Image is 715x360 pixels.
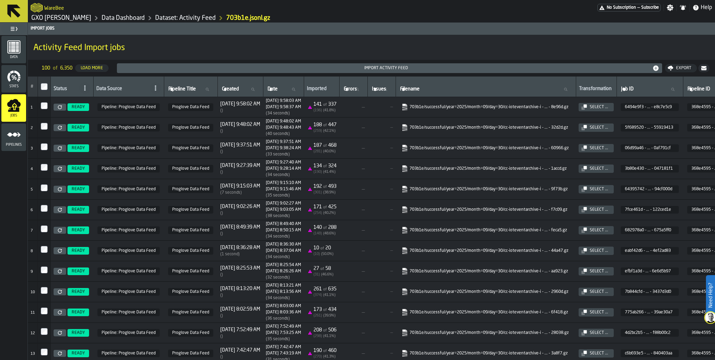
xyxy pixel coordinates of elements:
div: Started at 1759217260113 [266,160,301,165]
span: — [637,5,640,10]
span: READY [72,330,85,335]
button: button-Select ... [579,267,614,275]
span: ( 259 ) [313,129,322,133]
a: link-to-https://s3.eu-west-1.amazonaws.com/import.app.warebee.com/64395742-b4a2-4036-854d-2a6094c... [401,186,569,193]
span: 703b1e/successful/year=2025/month=09/day=30/cc-ioteventarchive-ingestion-4-2025-09-30-07-42-46-e6... [400,102,572,112]
a: link-to-/wh/i/baca6aa3-d1fc-43c0-a604-2a1c9d5db74d/pricing/ [597,4,661,11]
div: Import duration (start to completion) [266,131,301,136]
span: — [342,145,365,151]
div: Started at 1759215747088 [266,201,301,206]
span: ( 40.0 %) [323,150,335,153]
span: 368e4595-beab-4c9e-ae1f-d2a1d5730a59 [97,124,160,131]
span: READY [72,207,85,212]
div: Select ... [587,166,611,171]
input: label [266,85,301,94]
input: label [371,85,393,94]
a: READY [66,309,90,316]
span: 7fce461d - ... - 122ced1e [625,207,673,212]
input: label [399,85,573,94]
button: button-Select ... [579,288,614,296]
span: ( 41.8 %) [323,109,335,112]
button: button- [698,64,709,72]
a: READY [66,350,90,357]
span: 3b80e430-902e-4c95-9414-24d8047181f1 [621,165,679,173]
input: InputCheckbox-label-react-aria7747381148-:rb1: [41,164,48,171]
div: Menu Subscription [597,4,661,11]
span: 5f689520 - ... - 55919413 [625,125,673,130]
span: label [688,86,710,92]
a: READY [66,267,90,275]
span: 368e4595-beab-4c9e-ae1f-d2a1d5730a59 [97,165,160,173]
div: Import duration (start to completion) [266,111,301,116]
div: 140 288 [313,225,336,230]
div: 141 337 [313,102,336,107]
input: InputCheckbox-label-react-aria7747381148-:rb4: [41,225,48,232]
div: 171 425 [313,204,336,210]
span: 703b1e/successful/year=2025/month=09/day=30/cc-ioteventarchive-ingestion-4-2025-09-30-07-32-44-77... [400,123,572,133]
span: Proglove Data Feed [168,350,213,357]
button: button-Select ... [579,308,614,317]
span: Proglove Data Feed [168,267,213,275]
span: 703b1e/successful/year=2025/month=09/day=30/cc-ioteventarchive-ingestion-4-2025-09-30-06-10-34-50... [400,266,572,276]
span: 368e4595-beab-4c9e-ae1f-d2a1d5730a59 [97,329,160,337]
span: ( 196 ) [313,109,322,112]
div: 192 493 [313,184,336,189]
a: READY [66,144,90,152]
input: label [221,85,260,94]
label: InputCheckbox-label-react-aria7747381148-:rav: [41,123,48,130]
span: — [370,207,393,212]
span: 368e4595-beab-4c9e-ae1f-d2a1d5730a59 [97,226,160,234]
a: READY [66,288,90,296]
div: Select ... [587,146,611,151]
span: 7fce461d-aeb0-45bb-b418-dfcf122ced1e [621,206,679,214]
a: link-to-https://s3.eu-west-1.amazonaws.com/import.app.warebee.com/6494e9f3-b936-4166-afd8-6487e8c... [401,104,569,111]
span: Proglove Data Feed [168,165,213,173]
span: 368e4595-beab-4c9e-ae1f-d2a1d5730a59 [97,267,160,275]
li: menu Jobs [1,94,26,122]
span: 703b1e/successful/year=2025/month=09/day=30/cc-ioteventarchive-ingestion-4-2025-09-30-06-34-17-62... [400,225,572,235]
span: efbf1a3d-f72a-48da-b2da-aa636e6d5b97 [621,267,679,275]
a: link-to-https://s3.eu-west-1.amazonaws.com/import.app.warebee.com/eabf42d6-56a2-4ec9-80cc-a9db4ef... [401,247,569,254]
span: 368e4595-beab-4c9e-ae1f-d2a1d5730a59 [97,144,160,152]
div: Completed at 1759216546356 [266,187,301,192]
div: title-Activity Feed Import jobs [28,35,715,60]
span: 7 [31,229,33,233]
a: READY [66,185,90,193]
button: button-Select ... [579,206,614,214]
a: link-to-https://s3.eu-west-1.amazonaws.com/import.app.warebee.com/682978a0-29c6-4b87-be01-1339675... [401,227,569,234]
span: 703b1e/successful/year=2025/month=09/day=30/cc-ioteventarchive-ingestion-4-2025-09-30-05-37-29-fc... [400,328,572,338]
span: [DATE] 9:48:02 AM [220,122,260,127]
button: button-Select ... [579,123,614,132]
span: Pipelines [1,143,26,147]
span: 368e4595-beab-4c9e-ae1f-d2a1d5730a59 [97,206,160,214]
label: Need Help? [707,276,714,315]
button: button-Select ... [579,165,614,173]
div: Import Jobs [29,26,714,31]
li: menu Data [1,36,26,64]
button: button-Select ... [579,226,614,234]
span: label [268,86,278,92]
div: Import duration (start to completion) [266,214,301,218]
span: 703b1e/successful/year=2025/month=09/day=30/cc-ioteventarchive-ingestion-4-2025-09-30-05-47-38-39... [400,307,572,317]
span: — [370,187,393,192]
div: Status [54,86,78,93]
div: Time between creation and start (import delay / Re-Import) [220,211,260,216]
div: Started at 1759214190014 [266,242,301,247]
div: Import duration (start to completion) [266,234,301,239]
span: 368e4595-beab-4c9e-ae1f-d2a1d5730a59 [97,103,160,111]
div: Select ... [587,105,611,110]
span: label [621,86,634,92]
span: c6b693e5-ef4c-44d4-9d00-0fdf840403aa [621,350,679,357]
span: 1 [31,106,33,110]
input: InputCheckbox-label-react-aria7747381148-:rau: [41,102,48,109]
div: Import duration (start to completion) [266,173,301,177]
span: — [370,166,393,171]
span: 682978a0 - ... - 675a5ff0 [625,228,673,233]
span: ( 281 ) [313,150,322,153]
div: Select ... [587,125,611,130]
span: 06d99a46 - ... - 0af791cf [625,146,673,151]
div: Completed at 1759219117735 [266,105,301,110]
a: READY [66,206,90,214]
